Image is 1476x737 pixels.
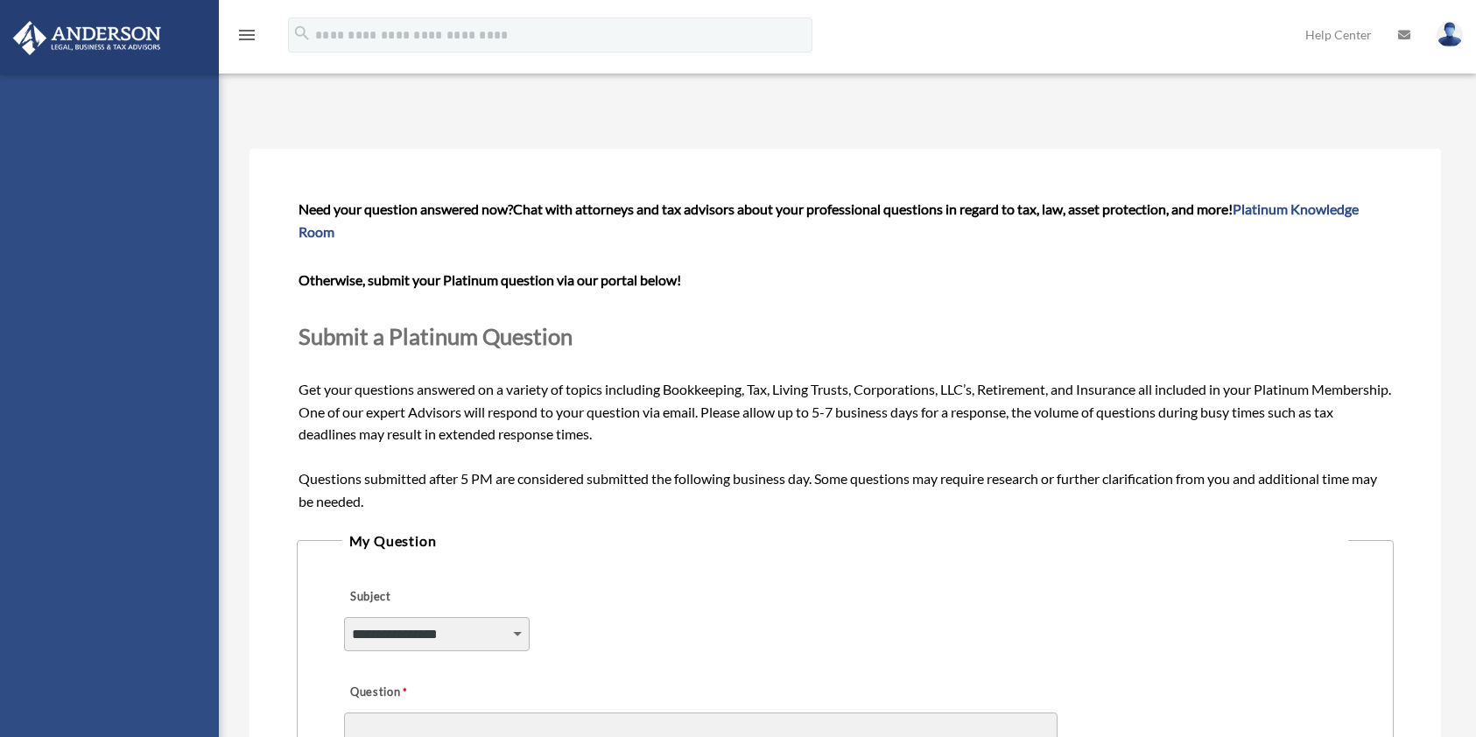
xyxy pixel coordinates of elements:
[292,24,312,43] i: search
[8,21,166,55] img: Anderson Advisors Platinum Portal
[299,200,1359,240] a: Platinum Knowledge Room
[344,585,510,609] label: Subject
[344,680,480,705] label: Question
[236,31,257,46] a: menu
[299,323,573,349] span: Submit a Platinum Question
[236,25,257,46] i: menu
[299,200,1359,240] span: Chat with attorneys and tax advisors about your professional questions in regard to tax, law, ass...
[1437,22,1463,47] img: User Pic
[299,200,1391,509] span: Get your questions answered on a variety of topics including Bookkeeping, Tax, Living Trusts, Cor...
[299,271,681,288] b: Otherwise, submit your Platinum question via our portal below!
[342,529,1349,553] legend: My Question
[299,200,513,217] span: Need your question answered now?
